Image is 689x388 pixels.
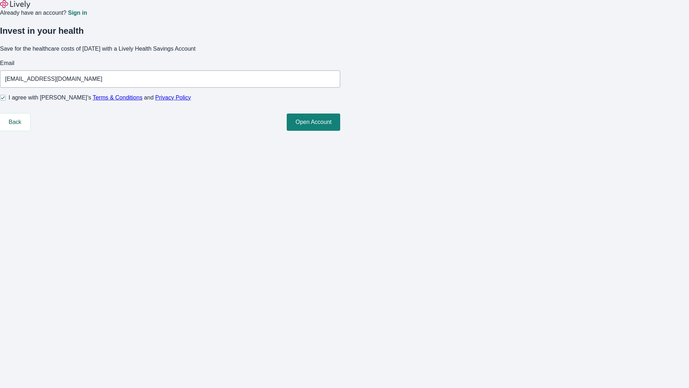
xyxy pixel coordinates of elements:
button: Open Account [287,114,340,131]
a: Terms & Conditions [93,94,142,101]
span: I agree with [PERSON_NAME]’s and [9,93,191,102]
a: Privacy Policy [155,94,191,101]
a: Sign in [68,10,87,16]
